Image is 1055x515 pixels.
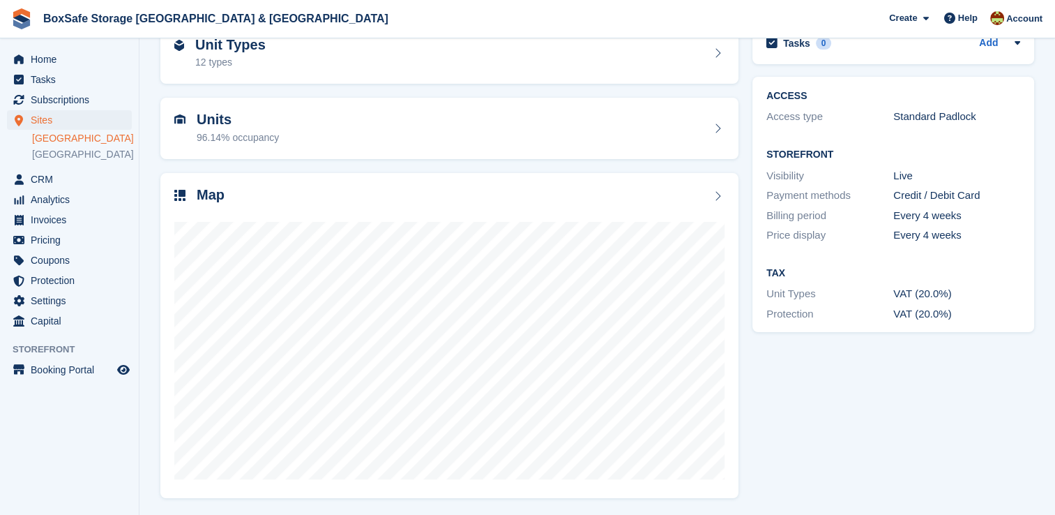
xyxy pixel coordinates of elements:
[160,23,738,84] a: Unit Types 12 types
[31,271,114,290] span: Protection
[174,114,185,124] img: unit-icn-7be61d7bf1b0ce9d3e12c5938cc71ed9869f7b940bace4675aadf7bd6d80202e.svg
[197,187,225,203] h2: Map
[31,251,114,270] span: Coupons
[31,360,114,380] span: Booking Portal
[893,168,1020,184] div: Live
[7,291,132,311] a: menu
[195,55,266,70] div: 12 types
[7,170,132,189] a: menu
[979,36,998,52] a: Add
[893,208,1020,224] div: Every 4 weeks
[766,227,893,244] div: Price display
[7,210,132,230] a: menu
[7,271,132,290] a: menu
[7,251,132,270] a: menu
[766,306,893,322] div: Protection
[766,208,893,224] div: Billing period
[889,11,917,25] span: Create
[893,109,1020,125] div: Standard Padlock
[893,188,1020,204] div: Credit / Debit Card
[7,90,132,110] a: menu
[893,306,1020,322] div: VAT (20.0%)
[197,112,279,128] h2: Units
[766,109,893,125] div: Access type
[160,98,738,159] a: Units 96.14% occupancy
[816,37,832,50] div: 0
[766,168,893,184] div: Visibility
[31,70,114,89] span: Tasks
[7,311,132,331] a: menu
[766,268,1020,279] h2: Tax
[31,311,114,331] span: Capital
[197,130,279,145] div: 96.14% occupancy
[7,230,132,250] a: menu
[31,50,114,69] span: Home
[766,188,893,204] div: Payment methods
[174,40,184,51] img: unit-type-icn-2b2737a686de81e16bb02015468b77c625bbabd49415b5ef34ead5e3b44a266d.svg
[1006,12,1042,26] span: Account
[990,11,1004,25] img: Kim
[893,227,1020,244] div: Every 4 weeks
[31,190,114,209] span: Analytics
[31,170,114,189] span: CRM
[31,230,114,250] span: Pricing
[7,360,132,380] a: menu
[174,190,185,201] img: map-icn-33ee37083ee616e46c38cad1a60f524a97daa1e2b2c8c0bc3eb3415660979fc1.svg
[31,90,114,110] span: Subscriptions
[32,148,132,161] a: [GEOGRAPHIC_DATA]
[195,37,266,53] h2: Unit Types
[160,173,738,499] a: Map
[31,110,114,130] span: Sites
[766,286,893,302] div: Unit Types
[893,286,1020,302] div: VAT (20.0%)
[7,70,132,89] a: menu
[958,11,978,25] span: Help
[38,7,394,30] a: BoxSafe Storage [GEOGRAPHIC_DATA] & [GEOGRAPHIC_DATA]
[13,343,139,357] span: Storefront
[7,50,132,69] a: menu
[7,110,132,130] a: menu
[115,361,132,378] a: Preview store
[31,291,114,311] span: Settings
[783,37,810,50] h2: Tasks
[31,210,114,230] span: Invoices
[766,149,1020,161] h2: Storefront
[7,190,132,209] a: menu
[766,91,1020,102] h2: ACCESS
[32,132,132,145] a: [GEOGRAPHIC_DATA]
[11,8,32,29] img: stora-icon-8386f47178a22dfd0bd8f6a31ec36ba5ce8667c1dd55bd0f319d3a0aa187defe.svg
